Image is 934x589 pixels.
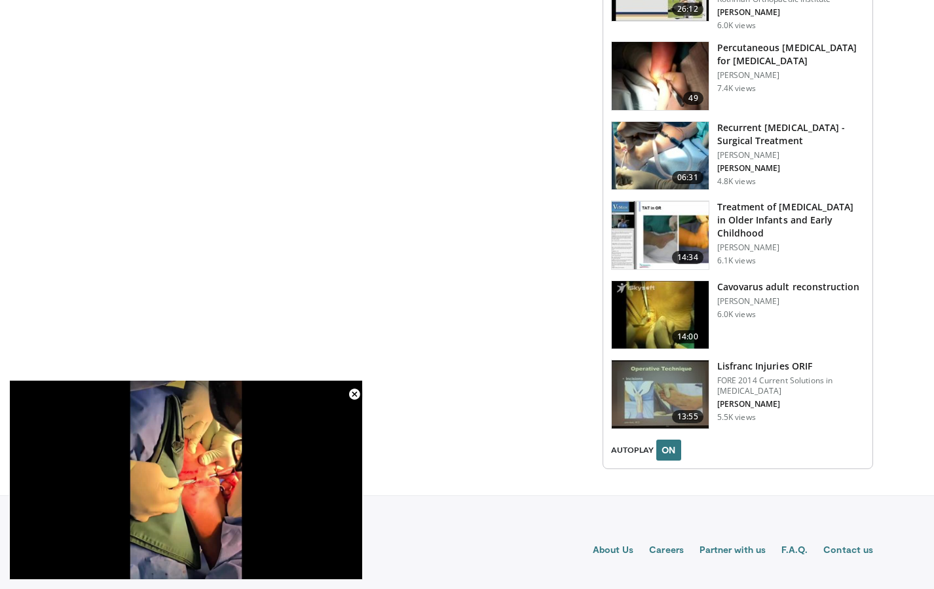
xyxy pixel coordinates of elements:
[717,399,865,409] p: [PERSON_NAME]
[717,7,865,18] p: [PERSON_NAME]
[717,360,865,373] h3: Lisfranc Injuries ORIF
[672,330,703,343] span: 14:00
[717,375,865,396] p: FORE 2014 Current Solutions in [MEDICAL_DATA]
[717,280,860,294] h3: Cavovarus adult reconstruction
[672,171,703,184] span: 06:31
[717,242,865,253] p: [PERSON_NAME]
[612,201,709,269] img: ef5543ab-a467-41a5-8bc5-785510dde00a.150x105_q85_crop-smart_upscale.jpg
[717,70,865,81] p: [PERSON_NAME]
[612,42,709,110] img: dc95cf46-8f60-4527-bc28-d4e6c1ed64b6.150x105_q85_crop-smart_upscale.jpg
[672,251,703,264] span: 14:34
[612,122,709,190] img: b983e685-1c65-4aee-9a99-450707205d68.150x105_q85_crop-smart_upscale.jpg
[717,200,865,240] h3: Treatment of [MEDICAL_DATA] in Older Infants and Early Childhood
[717,83,756,94] p: 7.4K views
[611,200,865,270] a: 14:34 Treatment of [MEDICAL_DATA] in Older Infants and Early Childhood [PERSON_NAME] 6.1K views
[612,281,709,349] img: vcmaO67I5TwuFvq35hMDoxOjBrOw-uIx_1.150x105_q85_crop-smart_upscale.jpg
[611,444,654,456] span: AUTOPLAY
[717,296,860,307] p: [PERSON_NAME]
[656,440,681,461] button: ON
[717,20,756,31] p: 6.0K views
[700,543,766,559] a: Partner with us
[717,121,865,147] h3: Recurrent [MEDICAL_DATA] - Surgical Treatment
[611,360,865,429] a: 13:55 Lisfranc Injuries ORIF FORE 2014 Current Solutions in [MEDICAL_DATA] [PERSON_NAME] 5.5K views
[672,410,703,423] span: 13:55
[717,176,756,187] p: 4.8K views
[341,381,367,408] button: Close
[717,41,865,67] h3: Percutaneous [MEDICAL_DATA] for [MEDICAL_DATA]
[683,92,703,105] span: 49
[611,121,865,191] a: 06:31 Recurrent [MEDICAL_DATA] - Surgical Treatment [PERSON_NAME] [PERSON_NAME] 4.8K views
[781,543,808,559] a: F.A.Q.
[612,360,709,428] img: 9a909f0e-a9dc-491a-84b8-be3bf7328504.150x105_q85_crop-smart_upscale.jpg
[649,543,684,559] a: Careers
[717,163,865,174] p: [PERSON_NAME]
[717,150,865,161] p: [PERSON_NAME]
[717,412,756,423] p: 5.5K views
[611,41,865,111] a: 49 Percutaneous [MEDICAL_DATA] for [MEDICAL_DATA] [PERSON_NAME] 7.4K views
[717,309,756,320] p: 6.0K views
[9,381,363,580] video-js: Video Player
[593,543,634,559] a: About Us
[717,256,756,266] p: 6.1K views
[611,280,865,350] a: 14:00 Cavovarus adult reconstruction [PERSON_NAME] 6.0K views
[672,3,703,16] span: 26:12
[823,543,873,559] a: Contact us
